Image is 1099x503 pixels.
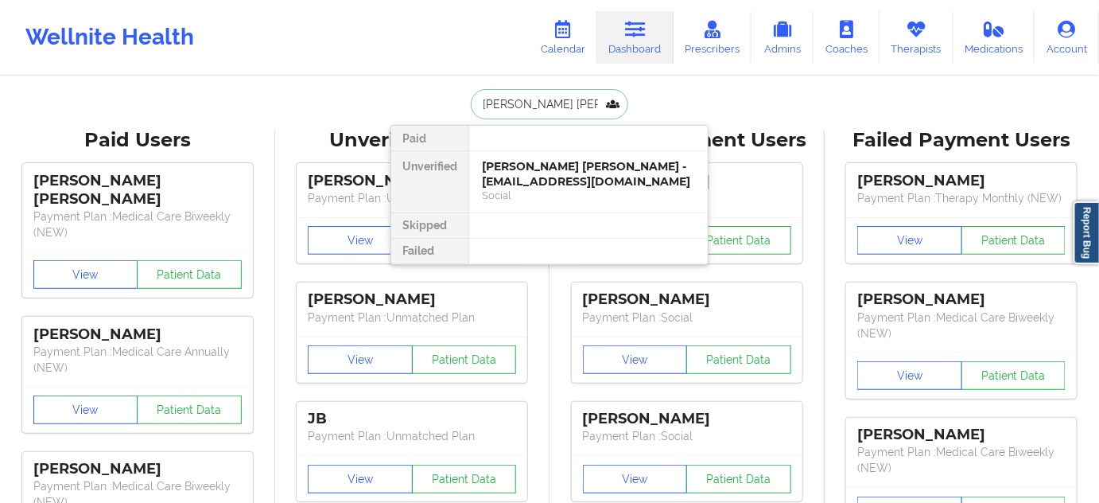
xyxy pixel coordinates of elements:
button: Patient Data [961,226,1066,255]
div: [PERSON_NAME] [857,172,1066,190]
a: Coaches [814,11,880,64]
a: Account [1035,11,1099,64]
a: Calendar [529,11,597,64]
p: Payment Plan : Medical Care Annually (NEW) [33,344,242,376]
a: Medications [953,11,1035,64]
a: Dashboard [597,11,674,64]
button: View [857,226,962,255]
button: Patient Data [961,361,1066,390]
p: Payment Plan : Unmatched Plan [308,428,516,444]
div: [PERSON_NAME] [308,290,516,309]
p: Payment Plan : Social [583,428,791,444]
button: View [857,361,962,390]
button: Patient Data [137,260,242,289]
button: Patient Data [686,465,791,493]
p: Payment Plan : Medical Care Biweekly (NEW) [857,310,1066,341]
button: Patient Data [412,345,517,374]
div: [PERSON_NAME] [PERSON_NAME] - [EMAIL_ADDRESS][DOMAIN_NAME] [482,159,695,189]
button: View [308,226,413,255]
div: Unverified Users [286,128,539,153]
div: Skipped [391,213,468,239]
button: View [308,345,413,374]
div: Social [482,189,695,202]
div: Failed Payment Users [836,128,1089,153]
button: View [583,345,688,374]
div: [PERSON_NAME] [857,290,1066,309]
div: [PERSON_NAME] [583,290,791,309]
p: Payment Plan : Social [583,310,791,326]
button: View [33,396,138,424]
div: [PERSON_NAME] [33,460,242,478]
a: Therapists [880,11,953,64]
button: Patient Data [686,226,791,255]
div: Paid Users [11,128,264,153]
a: Report Bug [1074,201,1099,264]
button: View [583,465,688,493]
div: Paid [391,126,468,151]
div: [PERSON_NAME] [308,172,516,190]
div: [PERSON_NAME] [857,426,1066,444]
p: Payment Plan : Unmatched Plan [308,190,516,206]
button: Patient Data [137,396,242,424]
div: JB [308,410,516,428]
button: Patient Data [412,465,517,493]
p: Payment Plan : Medical Care Biweekly (NEW) [857,444,1066,476]
div: [PERSON_NAME] [PERSON_NAME] [33,172,242,209]
p: Payment Plan : Medical Care Biweekly (NEW) [33,209,242,240]
div: [PERSON_NAME] [583,410,791,428]
div: Unverified [391,151,468,213]
a: Prescribers [674,11,752,64]
button: View [308,465,413,493]
button: View [33,260,138,289]
div: Failed [391,239,468,264]
p: Payment Plan : Unmatched Plan [308,310,516,326]
p: Payment Plan : Therapy Monthly (NEW) [857,190,1066,206]
button: Patient Data [686,345,791,374]
a: Admins [751,11,814,64]
div: [PERSON_NAME] [33,326,242,344]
